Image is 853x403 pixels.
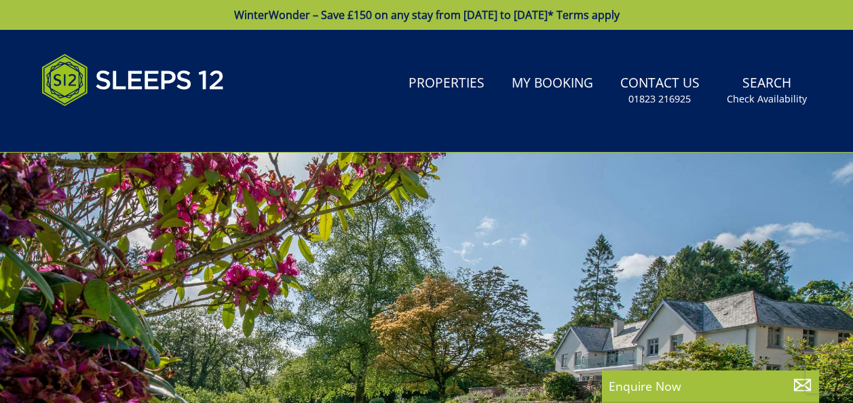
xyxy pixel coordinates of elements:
[628,92,691,106] small: 01823 216925
[506,69,599,99] a: My Booking
[721,69,812,113] a: SearchCheck Availability
[403,69,490,99] a: Properties
[41,46,225,114] img: Sleeps 12
[727,92,807,106] small: Check Availability
[615,69,705,113] a: Contact Us01823 216925
[609,377,812,395] p: Enquire Now
[35,122,177,134] iframe: Customer reviews powered by Trustpilot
